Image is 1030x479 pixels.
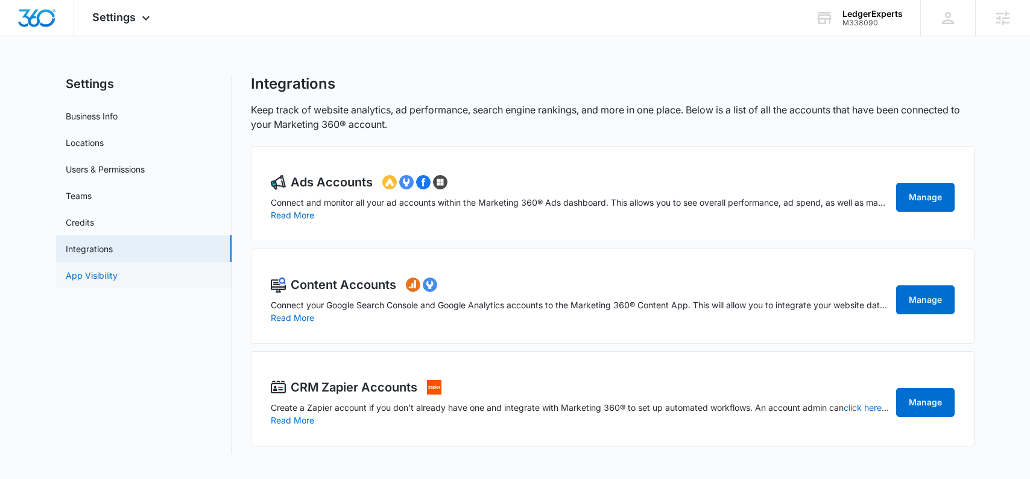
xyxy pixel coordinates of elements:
[271,314,314,322] button: Read More
[66,216,94,229] a: Credits
[66,136,104,149] a: Locations
[427,380,441,395] img: settings.integrations.zapier.alt
[896,285,955,314] a: Manage
[399,175,414,189] img: googlemerchantcenter
[92,11,136,24] span: Settings
[251,75,335,93] h1: Integrations
[291,378,417,396] h2: CRM Zapier Accounts
[271,299,889,311] p: Connect your Google Search Console and Google Analytics accounts to the Marketing 360® Content Ap...
[271,196,889,209] p: Connect and monitor all your ad accounts within the Marketing 360® Ads dashboard. This allows you...
[844,402,889,413] a: click here
[842,9,903,19] div: account name
[271,211,314,220] button: Read More
[406,278,420,292] img: googleanalytics
[291,173,373,191] h2: Ads Accounts
[423,278,437,292] img: googlesearchconsole
[66,243,113,255] a: Integrations
[66,110,118,122] a: Business Info
[291,276,396,294] h2: Content Accounts
[251,103,975,132] p: Keep track of website analytics, ad performance, search engine rankings, and more in one place. B...
[382,175,397,189] img: googleads
[433,175,447,189] img: bingads
[66,269,118,282] a: App Visibility
[271,416,314,425] button: Read More
[66,189,92,202] a: Teams
[896,183,955,212] a: Manage
[842,19,903,27] div: account id
[66,163,145,176] a: Users & Permissions
[56,75,232,93] h2: Settings
[896,388,955,417] a: Manage
[416,175,431,189] img: facebookads
[271,401,889,414] p: Create a Zapier account if you don’t already have one and integrate with Marketing 360® to set up...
